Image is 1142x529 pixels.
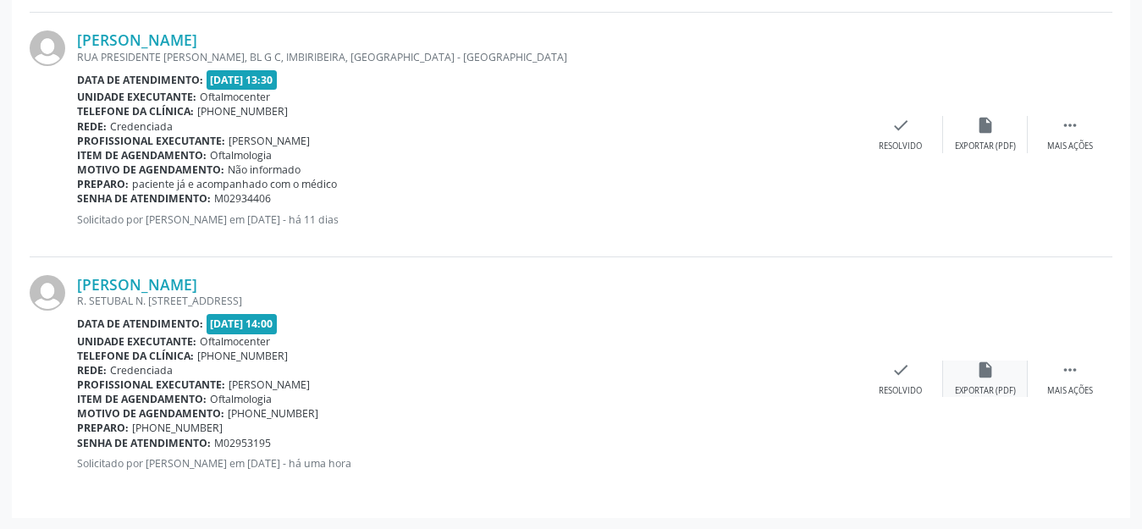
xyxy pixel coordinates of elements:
[229,134,310,148] span: [PERSON_NAME]
[200,334,270,349] span: Oftalmocenter
[77,177,129,191] b: Preparo:
[77,90,196,104] b: Unidade executante:
[228,406,318,421] span: [PHONE_NUMBER]
[77,436,211,450] b: Senha de atendimento:
[77,104,194,118] b: Telefone da clínica:
[77,363,107,377] b: Rede:
[77,212,858,227] p: Solicitado por [PERSON_NAME] em [DATE] - há 11 dias
[77,191,211,206] b: Senha de atendimento:
[132,421,223,435] span: [PHONE_NUMBER]
[210,392,272,406] span: Oftalmologia
[197,104,288,118] span: [PHONE_NUMBER]
[77,406,224,421] b: Motivo de agendamento:
[955,385,1016,397] div: Exportar (PDF)
[110,119,173,134] span: Credenciada
[207,70,278,90] span: [DATE] 13:30
[879,385,922,397] div: Resolvido
[110,363,173,377] span: Credenciada
[77,50,858,64] div: RUA PRESIDENTE [PERSON_NAME], BL G C, IMBIRIBEIRA, [GEOGRAPHIC_DATA] - [GEOGRAPHIC_DATA]
[77,456,858,471] p: Solicitado por [PERSON_NAME] em [DATE] - há uma hora
[214,436,271,450] span: M02953195
[77,349,194,363] b: Telefone da clínica:
[77,294,858,308] div: R. SETUBAL N. [STREET_ADDRESS]
[1047,141,1093,152] div: Mais ações
[77,134,225,148] b: Profissional executante:
[77,163,224,177] b: Motivo de agendamento:
[77,421,129,435] b: Preparo:
[891,116,910,135] i: check
[77,377,225,392] b: Profissional executante:
[976,116,995,135] i: insert_drive_file
[228,163,301,177] span: Não informado
[207,314,278,333] span: [DATE] 14:00
[210,148,272,163] span: Oftalmologia
[955,141,1016,152] div: Exportar (PDF)
[77,392,207,406] b: Item de agendamento:
[77,73,203,87] b: Data de atendimento:
[197,349,288,363] span: [PHONE_NUMBER]
[30,30,65,66] img: img
[1047,385,1093,397] div: Mais ações
[77,334,196,349] b: Unidade executante:
[77,30,197,49] a: [PERSON_NAME]
[1061,116,1079,135] i: 
[229,377,310,392] span: [PERSON_NAME]
[77,119,107,134] b: Rede:
[77,317,203,331] b: Data de atendimento:
[77,275,197,294] a: [PERSON_NAME]
[1061,361,1079,379] i: 
[77,148,207,163] b: Item de agendamento:
[879,141,922,152] div: Resolvido
[214,191,271,206] span: M02934406
[891,361,910,379] i: check
[200,90,270,104] span: Oftalmocenter
[976,361,995,379] i: insert_drive_file
[30,275,65,311] img: img
[132,177,337,191] span: paciente já e acompanhado com o médico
